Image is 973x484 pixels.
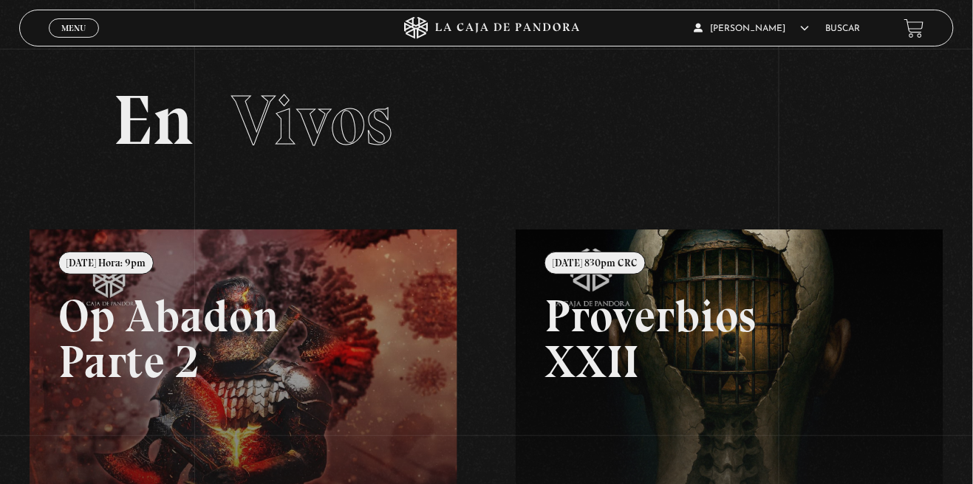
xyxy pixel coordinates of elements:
a: View your shopping cart [904,18,924,38]
span: Cerrar [57,36,92,46]
h2: En [113,86,861,156]
span: Menu [61,24,86,32]
a: Buscar [825,24,860,33]
span: Vivos [231,78,392,162]
span: [PERSON_NAME] [694,24,809,33]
